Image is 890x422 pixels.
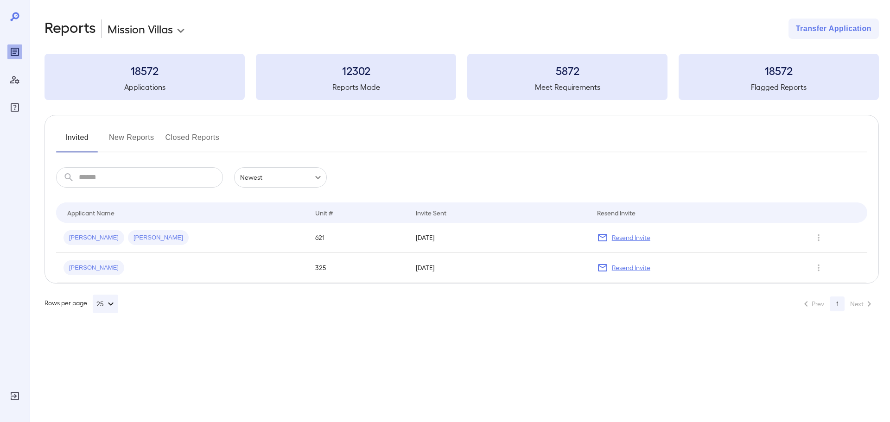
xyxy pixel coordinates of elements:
[44,19,96,39] h2: Reports
[308,253,408,283] td: 325
[44,295,118,313] div: Rows per page
[44,82,245,93] h5: Applications
[467,82,667,93] h5: Meet Requirements
[256,63,456,78] h3: 12302
[7,100,22,115] div: FAQ
[612,233,650,242] p: Resend Invite
[67,207,114,218] div: Applicant Name
[811,260,826,275] button: Row Actions
[416,207,446,218] div: Invite Sent
[108,21,173,36] p: Mission Villas
[256,82,456,93] h5: Reports Made
[308,223,408,253] td: 621
[234,167,327,188] div: Newest
[128,233,189,242] span: [PERSON_NAME]
[408,253,590,283] td: [DATE]
[315,207,333,218] div: Unit #
[56,130,98,152] button: Invited
[7,44,22,59] div: Reports
[679,63,879,78] h3: 18572
[612,263,650,272] p: Resend Invite
[64,233,124,242] span: [PERSON_NAME]
[796,296,879,311] nav: pagination navigation
[44,63,245,78] h3: 18572
[597,207,636,218] div: Resend Invite
[830,296,845,311] button: page 1
[7,72,22,87] div: Manage Users
[408,223,590,253] td: [DATE]
[109,130,154,152] button: New Reports
[679,82,879,93] h5: Flagged Reports
[165,130,220,152] button: Closed Reports
[467,63,667,78] h3: 5872
[93,295,118,313] button: 25
[7,389,22,403] div: Log Out
[811,230,826,245] button: Row Actions
[44,54,879,100] summary: 18572Applications12302Reports Made5872Meet Requirements18572Flagged Reports
[788,19,879,39] button: Transfer Application
[64,264,124,272] span: [PERSON_NAME]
